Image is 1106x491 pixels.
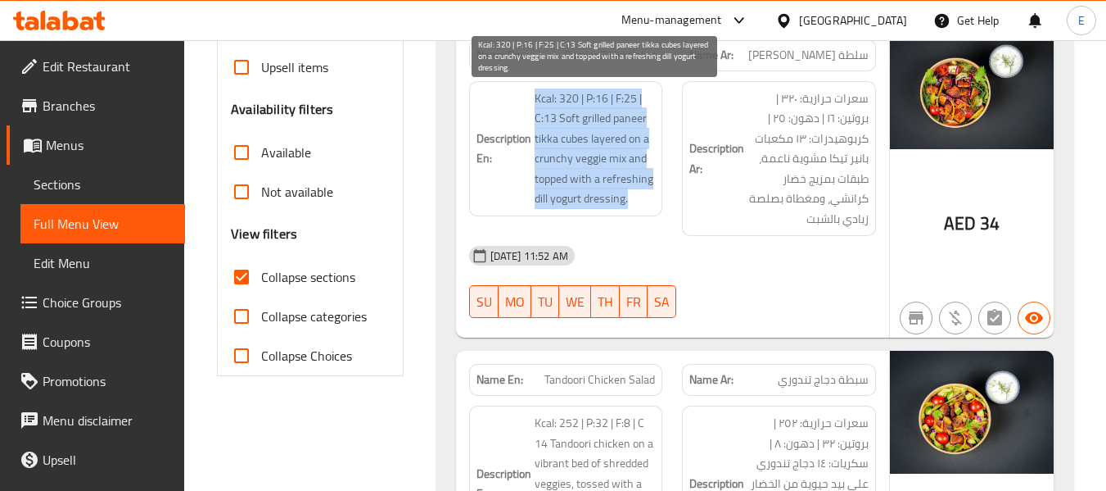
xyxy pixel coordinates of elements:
span: Collapse Choices [261,346,352,366]
h3: Availability filters [231,100,333,119]
span: Tandoori Chicken Salad [544,371,655,389]
span: WE [566,290,585,314]
span: Upsell [43,450,172,470]
img: mmw_638925835725867753 [890,26,1054,149]
strong: Description En: [476,129,531,169]
strong: Name Ar: [689,47,734,64]
strong: Description Ar: [689,139,744,179]
button: TU [531,285,559,318]
button: Not branch specific item [900,302,932,334]
button: Available [1018,302,1050,334]
span: Promotions [43,371,172,391]
button: TH [591,285,620,318]
span: Choice Groups [43,293,172,312]
img: mmw_638925835716057287 [890,351,1054,474]
a: Edit Menu [20,243,185,283]
span: [DATE] 11:52 AM [484,248,575,264]
a: Menus [7,125,185,165]
div: [GEOGRAPHIC_DATA] [799,11,907,30]
span: MO [505,290,525,314]
span: سعرات حرارية: ٣٢٠ | بروتين: ١٦ | دهون: ٢٥ | كربوهيدرات: ١٣ مكعبات بانير تيكا مشوية ناعمة، طبقات ب... [747,89,869,230]
span: TU [538,290,553,314]
strong: Name En: [476,47,523,64]
span: Paneer Tikka Salad [564,47,655,64]
span: Full Menu View [34,214,172,234]
span: سلطة [PERSON_NAME] [748,47,869,64]
span: Kcal: 320 | P:16 | F:25 | C:13 Soft grilled paneer tikka cubes layered on a crunchy veggie mix an... [535,89,656,209]
a: Coupons [7,322,185,361]
span: Menu disclaimer [43,411,172,430]
a: Choice Groups [7,283,185,322]
a: Menu disclaimer [7,401,185,440]
a: Branches [7,86,185,125]
button: SA [648,285,676,318]
span: Collapse categories [261,307,367,326]
span: Edit Restaurant [43,57,172,76]
span: Coupons [43,332,172,352]
a: Full Menu View [20,204,185,243]
a: Sections [20,165,185,204]
button: Not has choices [978,302,1011,334]
span: سبطة دجاج تندوري [778,371,869,389]
span: SA [654,290,670,314]
h3: View filters [231,225,297,243]
button: WE [559,285,591,318]
button: SU [469,285,499,318]
span: Menus [46,135,172,155]
span: Branches [43,96,172,116]
span: Edit Menu [34,253,172,273]
span: 34 [980,207,1000,239]
span: Upsell items [261,57,328,77]
span: E [1078,11,1085,30]
strong: Name En: [476,371,523,389]
span: SU [476,290,492,314]
span: FR [626,290,641,314]
strong: Name Ar: [689,371,734,389]
span: TH [598,290,613,314]
div: Menu-management [621,11,722,30]
a: Upsell [7,440,185,480]
a: Promotions [7,361,185,401]
span: Sections [34,175,172,194]
span: Not available [261,182,333,202]
span: AED [944,207,976,239]
button: Purchased item [939,302,972,334]
button: FR [620,285,648,318]
span: Available [261,143,311,162]
span: Collapse sections [261,267,355,287]
a: Edit Restaurant [7,47,185,86]
button: MO [499,285,531,318]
